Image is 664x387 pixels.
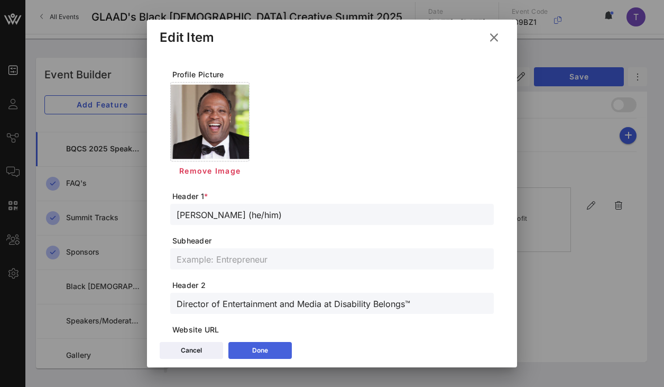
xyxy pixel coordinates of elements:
div: Cancel [181,345,202,356]
button: Done [228,342,292,359]
span: Website URL [172,325,494,335]
input: Example: Amanda Gorman [177,208,487,221]
span: Remove Image [179,166,241,175]
button: Remove Image [170,161,249,181]
span: Header 2 [172,280,494,291]
div: Done [252,345,268,356]
div: Edit Item [160,30,214,46]
input: Example: CSB Company [177,296,487,310]
input: Example: Entrepreneur [177,252,487,266]
span: Subheader [172,236,494,246]
span: Profile Picture [172,69,494,80]
button: Cancel [160,342,223,359]
span: Header 1 [172,191,494,202]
